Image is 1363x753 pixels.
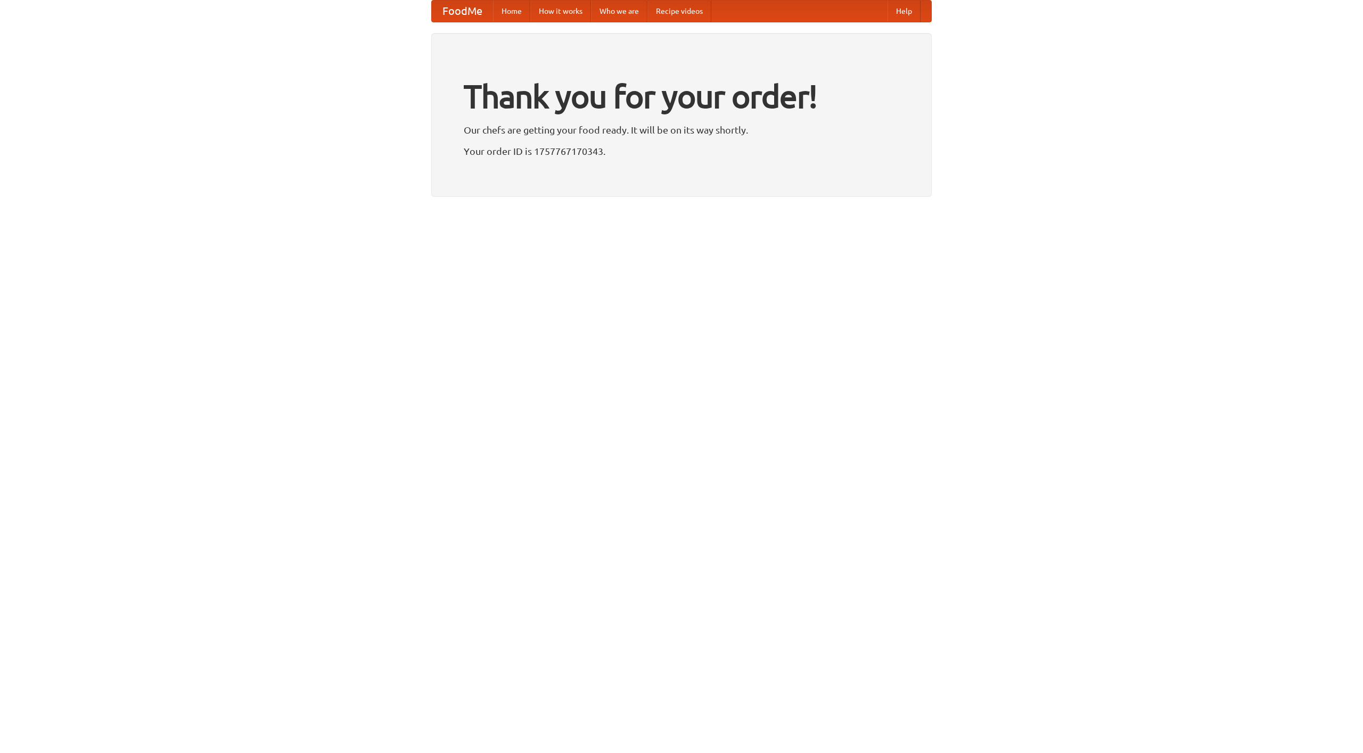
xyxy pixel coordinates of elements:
p: Your order ID is 1757767170343. [464,143,899,159]
a: Recipe videos [647,1,711,22]
a: Help [888,1,921,22]
a: How it works [530,1,591,22]
a: Home [493,1,530,22]
a: Who we are [591,1,647,22]
p: Our chefs are getting your food ready. It will be on its way shortly. [464,122,899,138]
h1: Thank you for your order! [464,71,899,122]
a: FoodMe [432,1,493,22]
